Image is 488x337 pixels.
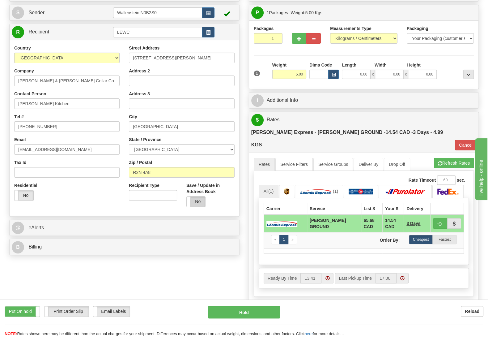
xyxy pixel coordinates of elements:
a: Deliver By [354,158,383,171]
img: UPS [284,188,289,195]
th: Your $ [382,203,404,215]
label: City [129,114,137,120]
label: Width [375,62,387,68]
span: R [12,26,24,38]
a: 1 [279,235,288,244]
label: Dims Code [309,62,332,68]
span: Sender [28,10,45,15]
label: Email [14,136,26,143]
label: Residential [14,182,37,188]
label: Height [407,62,421,68]
iframe: chat widget [474,137,487,200]
label: Recipient Type [129,182,159,188]
label: Measurements Type [330,25,371,32]
td: 65.68 CAD [361,214,382,232]
label: Packaging [407,25,428,32]
span: B [12,241,24,253]
label: Weight [272,62,286,68]
label: Put On hold [5,306,40,317]
td: [PERSON_NAME] GROUND [307,214,361,232]
a: S Sender [12,6,113,19]
label: Order By: [364,235,404,243]
span: I [251,94,264,107]
label: No [15,190,33,201]
span: Packages - [267,6,322,19]
img: Loomis Express [300,188,332,195]
a: Rates [254,158,275,171]
td: 14.54 CAD [382,214,404,232]
a: $Rates [PERSON_NAME] Express - [PERSON_NAME] GROUND -14.54 CAD -3 Days - 4.99 KGS [251,114,454,151]
span: x [371,70,375,79]
span: Kgs [315,10,322,15]
a: All [259,185,279,198]
span: » [291,237,294,242]
span: Weight: [291,10,322,15]
a: IAdditional Info [251,94,477,107]
span: Billing [28,244,42,249]
img: Loomis Express [266,221,297,227]
img: Purolator [384,188,427,195]
th: Delivery [404,203,431,215]
label: Fastest [433,235,456,244]
label: [PERSON_NAME] Express - [PERSON_NAME] GROUND - 3 Days - 4.99 KGS [251,126,454,151]
a: R Recipient [12,26,102,38]
a: P 1Packages -Weight:5.00 Kgs [251,6,477,19]
div: ... [463,70,474,79]
a: Previous [271,235,280,244]
label: Street Address [129,45,159,51]
input: Recipient Id [113,27,202,37]
label: Tax Id [14,159,26,166]
label: Packages [254,25,274,32]
label: Country [14,45,31,51]
span: $ [251,114,264,126]
a: B Billing [12,241,237,253]
span: 14.54 CAD - [385,130,413,135]
div: live help - online [5,4,57,11]
button: Reload [461,306,483,317]
label: Last Pickup Time [335,273,376,283]
span: S [12,6,24,19]
span: eAlerts [28,225,44,230]
a: Drop Off [384,158,410,171]
label: Tel # [14,114,24,120]
span: (1) [333,189,338,194]
label: sec. [457,177,465,183]
label: State / Province [129,136,161,143]
input: Sender Id [113,7,202,18]
a: Service Filters [275,158,313,171]
a: here [305,331,313,336]
span: 3 Days [406,220,420,227]
span: P [251,6,264,19]
span: @ [12,222,24,234]
label: Cheapest [409,235,433,244]
button: Refresh Rates [434,158,474,168]
span: NOTE: [5,331,17,336]
label: Contact Person [14,91,46,97]
label: Address 2 [129,68,150,74]
span: 1 [267,10,269,15]
label: Email Labels [93,306,130,317]
a: Next [288,235,297,244]
button: Hold [208,306,280,318]
label: Length [342,62,356,68]
button: Cancel [455,140,477,150]
input: Enter a location [129,53,234,63]
a: Service Groups [313,158,353,171]
label: Zip / Postal [129,159,152,166]
img: Canada Post [349,188,373,195]
label: No [187,197,206,207]
img: FedEx [437,188,459,195]
span: (1) [268,189,274,194]
span: « [274,237,277,242]
th: Service [307,203,361,215]
th: Carrier [264,203,307,215]
span: 5.00 [305,10,314,15]
label: Save / Update in Address Book [186,182,235,195]
span: x [404,70,408,79]
th: List $ [361,203,382,215]
span: Recipient [28,29,49,34]
a: @ eAlerts [12,222,237,234]
label: Address 3 [129,91,150,97]
label: Print Order Slip [45,306,89,317]
label: Ready By Time [264,273,301,283]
